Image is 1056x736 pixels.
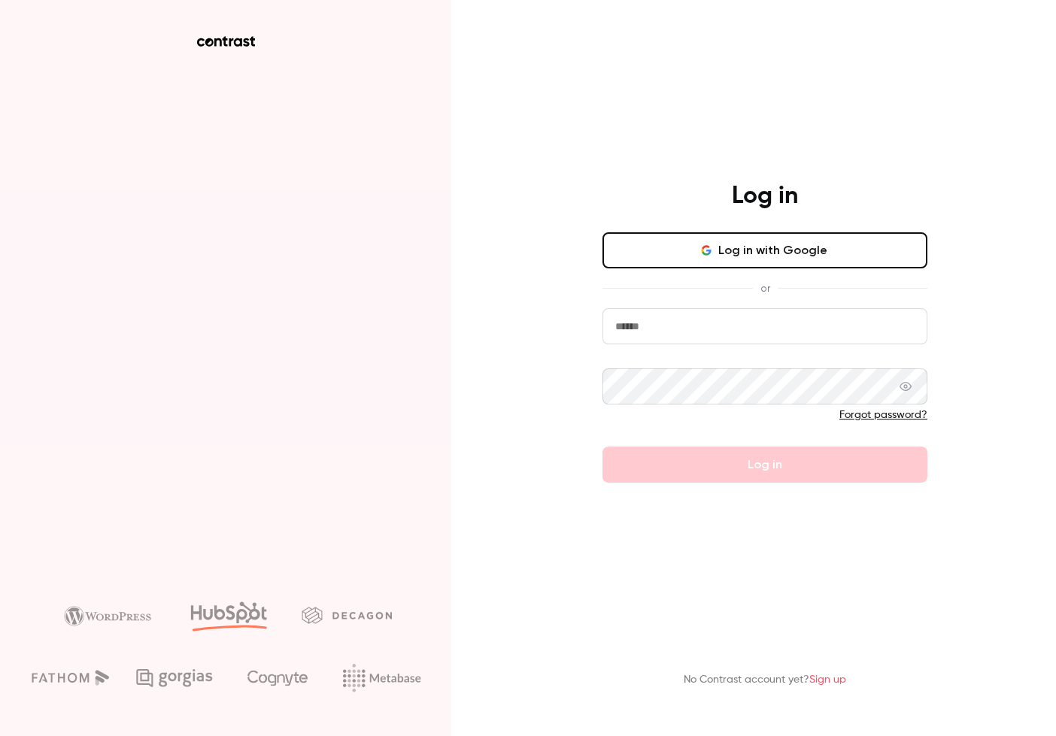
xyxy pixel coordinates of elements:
span: or [753,280,778,296]
h4: Log in [732,181,798,211]
a: Forgot password? [839,410,927,420]
img: decagon [302,607,392,623]
p: No Contrast account yet? [684,672,846,688]
button: Log in with Google [602,232,927,268]
a: Sign up [809,674,846,685]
